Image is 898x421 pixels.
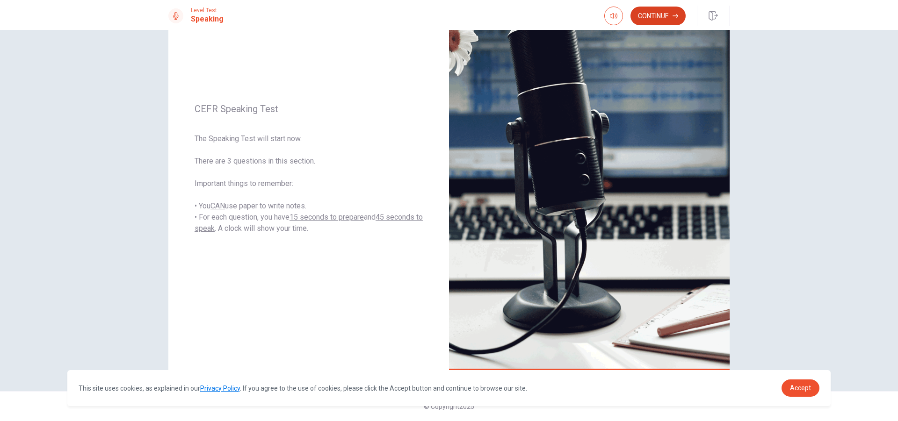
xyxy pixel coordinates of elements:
[195,133,423,234] span: The Speaking Test will start now. There are 3 questions in this section. Important things to reme...
[195,103,423,114] span: CEFR Speaking Test
[424,403,474,410] span: © Copyright 2025
[191,14,224,25] h1: Speaking
[630,7,686,25] button: Continue
[79,385,527,392] span: This site uses cookies, as explained in our . If you agree to the use of cookies, please click th...
[191,7,224,14] span: Level Test
[290,213,364,221] u: 15 seconds to prepare
[782,379,819,397] a: dismiss cookie message
[790,384,811,392] span: Accept
[210,201,225,210] u: CAN
[67,370,831,406] div: cookieconsent
[200,385,240,392] a: Privacy Policy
